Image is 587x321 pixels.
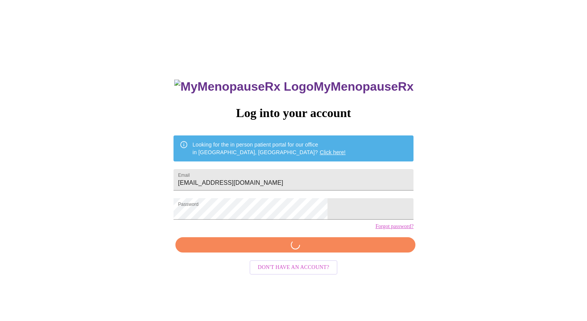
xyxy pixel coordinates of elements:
[174,80,313,94] img: MyMenopauseRx Logo
[174,106,413,120] h3: Log into your account
[375,223,413,230] a: Forgot password?
[320,149,346,155] a: Click here!
[174,80,413,94] h3: MyMenopauseRx
[258,263,329,272] span: Don't have an account?
[250,260,338,275] button: Don't have an account?
[248,264,340,270] a: Don't have an account?
[193,138,346,159] div: Looking for the in person patient portal for our office in [GEOGRAPHIC_DATA], [GEOGRAPHIC_DATA]?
